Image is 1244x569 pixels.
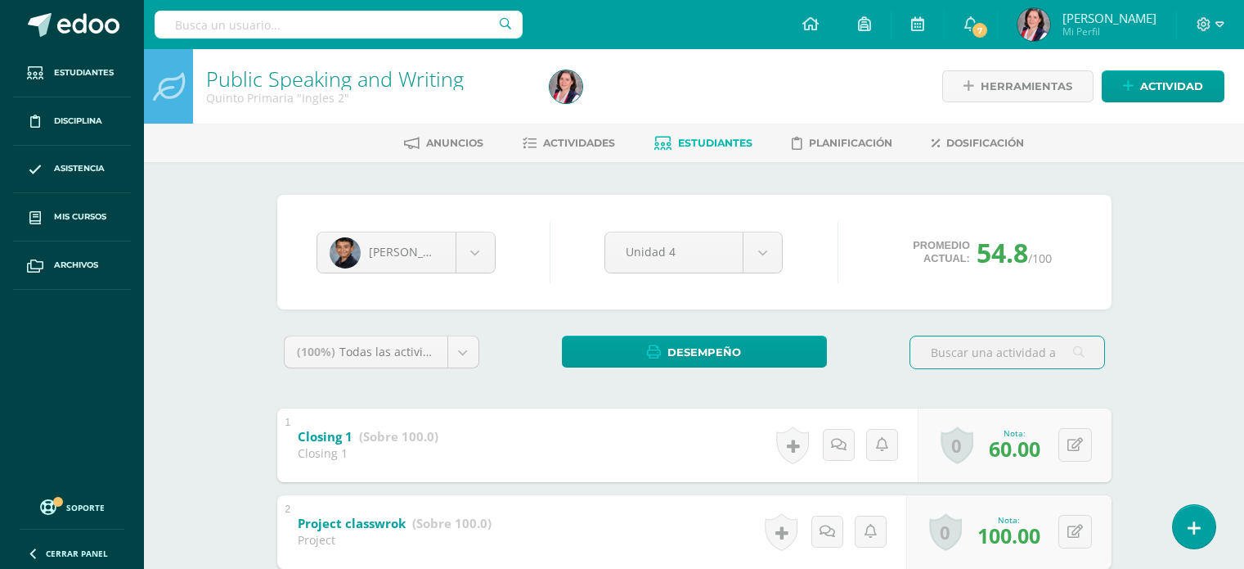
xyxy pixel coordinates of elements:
[1028,251,1052,266] span: /100
[54,210,106,224] span: Mis cursos
[942,70,1094,102] a: Herramientas
[562,336,827,368] a: Desempeño
[543,137,615,149] span: Actividades
[977,235,1028,270] span: 54.8
[13,49,131,97] a: Estudiantes
[298,511,492,537] a: Project classwrok (Sobre 100.0)
[155,11,523,38] input: Busca un usuario...
[297,344,335,359] span: (100%)
[929,513,962,551] a: 0
[13,146,131,194] a: Asistencia
[1062,10,1156,26] span: [PERSON_NAME]
[1062,25,1156,38] span: Mi Perfil
[54,162,105,175] span: Asistencia
[1102,70,1224,102] a: Actividad
[54,115,102,128] span: Disciplina
[54,66,114,79] span: Estudiantes
[285,336,478,368] a: (100%)Todas las actividades de esta unidad
[981,71,1072,102] span: Herramientas
[654,130,752,156] a: Estudiantes
[523,130,615,156] a: Actividades
[369,244,460,260] span: [PERSON_NAME]
[13,97,131,146] a: Disciplina
[66,502,105,513] span: Soporte
[339,344,542,359] span: Todas las actividades de esta unidad
[941,427,973,464] a: 0
[206,67,530,90] h1: Public Speaking and Writing
[626,233,722,271] span: Unidad 4
[977,522,1040,549] span: 100.00
[932,130,1024,156] a: Dosificación
[989,435,1040,463] span: 60.00
[54,259,98,272] span: Archivos
[298,428,353,445] b: Closing 1
[13,193,131,242] a: Mis cursos
[971,21,989,39] span: 7
[298,515,406,531] b: Project classwrok
[792,130,892,156] a: Planificación
[977,514,1040,526] div: Nota:
[550,70,582,103] img: 6911ad4cf6da2f75dfa65875cab9b3d1.png
[13,242,131,290] a: Archivos
[298,445,438,461] div: Closing 1
[359,428,438,445] strong: (Sobre 100.0)
[298,532,492,548] div: Project
[678,137,752,149] span: Estudiantes
[404,130,483,156] a: Anuncios
[946,137,1024,149] span: Dosificación
[1017,8,1050,41] img: 6911ad4cf6da2f75dfa65875cab9b3d1.png
[667,337,741,368] span: Desempeño
[412,515,492,531] strong: (Sobre 100.0)
[20,495,124,517] a: Soporte
[298,424,438,450] a: Closing 1 (Sobre 100.0)
[809,137,892,149] span: Planificación
[913,239,970,265] span: Promedio actual:
[46,548,108,559] span: Cerrar panel
[426,137,483,149] span: Anuncios
[1140,71,1203,102] span: Actividad
[317,233,495,273] a: [PERSON_NAME]
[206,65,464,93] a: Public Speaking and Writing
[989,427,1040,439] div: Nota:
[206,90,530,106] div: Quinto Primaria 'Ingles 2'
[605,233,782,273] a: Unidad 4
[910,336,1104,368] input: Buscar una actividad aquí...
[330,237,361,269] img: 949e790877f7e4908e40e4449aaa5784.png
